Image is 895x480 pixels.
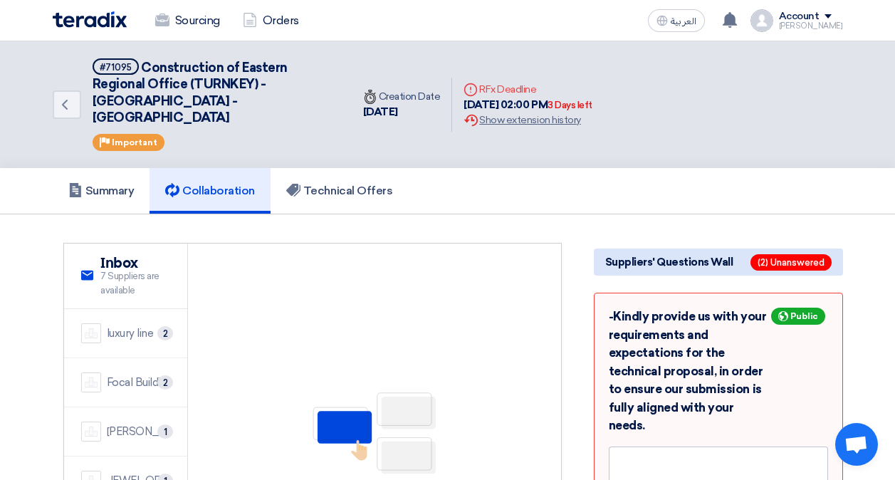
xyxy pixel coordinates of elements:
[363,104,441,120] div: [DATE]
[150,168,271,214] a: Collaboration
[144,5,231,36] a: Sourcing
[303,387,446,479] img: No Partner Selected
[648,9,705,32] button: العربية
[750,9,773,32] img: profile_test.png
[107,424,171,440] div: [PERSON_NAME] Saudi Arabia Ltd.
[100,255,170,272] h2: Inbox
[81,372,101,392] img: company-name
[671,16,696,26] span: العربية
[53,11,127,28] img: Teradix logo
[548,98,592,113] div: 3 Days left
[779,11,820,23] div: Account
[81,422,101,442] img: company-name
[165,184,255,198] h5: Collaboration
[100,269,170,297] span: 7 Suppliers are available
[464,113,592,127] div: Show extension history
[609,308,828,435] div: -Kindly provide us with your requirements and expectations for the technical proposal, in order t...
[107,325,154,342] div: luxury line
[107,375,171,391] div: Focal Buildings Solutions (FBS)
[790,311,818,321] span: Public
[464,97,592,113] div: [DATE] 02:00 PM
[53,168,150,214] a: Summary
[100,63,132,72] div: #71095
[231,5,310,36] a: Orders
[157,375,173,390] span: 2
[750,254,832,271] span: (2) Unanswered
[464,82,592,97] div: RFx Deadline
[93,58,335,127] h5: Construction of Eastern Regional Office (TURNKEY) - Nakheel Mall - Dammam
[286,184,392,198] h5: Technical Offers
[112,137,157,147] span: Important
[835,423,878,466] a: Open chat
[68,184,135,198] h5: Summary
[779,22,843,30] div: [PERSON_NAME]
[363,89,441,104] div: Creation Date
[157,326,173,340] span: 2
[93,60,288,125] span: Construction of Eastern Regional Office (TURNKEY) - [GEOGRAPHIC_DATA] - [GEOGRAPHIC_DATA]
[271,168,408,214] a: Technical Offers
[157,424,173,439] span: 1
[605,254,733,270] span: Suppliers' Questions Wall
[81,323,101,343] img: company-name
